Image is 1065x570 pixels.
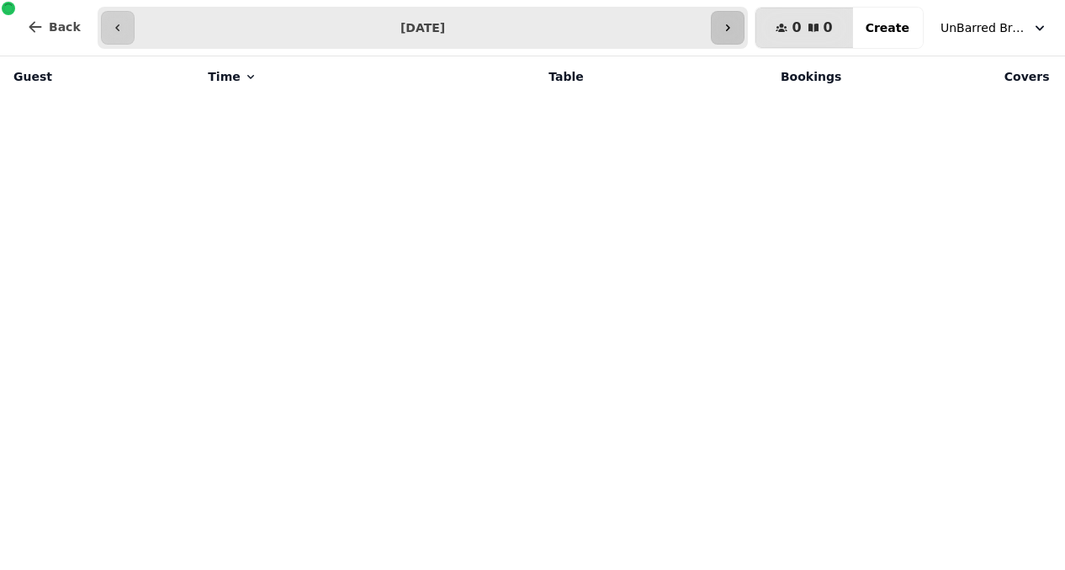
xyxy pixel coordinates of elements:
button: Time [208,68,257,85]
button: Back [13,7,94,47]
button: Create [852,8,923,48]
span: 0 [792,21,801,35]
span: Time [208,68,240,85]
button: UnBarred Brewery [930,13,1058,43]
th: Table [418,56,593,97]
span: Create [866,22,909,34]
th: Covers [851,56,1059,97]
span: 0 [824,21,833,35]
span: Back [49,21,81,33]
th: Bookings [594,56,851,97]
span: UnBarred Brewery [940,19,1025,36]
button: 00 [755,8,852,48]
